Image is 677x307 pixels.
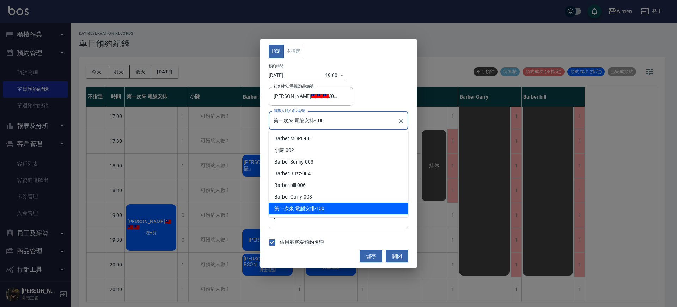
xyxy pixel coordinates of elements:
[274,158,304,166] span: Barber Sunny
[274,147,284,154] span: 小陳
[274,108,305,113] label: 服務人員姓名/編號
[274,193,302,201] span: Barber Garry
[274,135,304,142] span: Barber MORE
[269,45,284,58] button: 指定
[269,133,408,144] div: -001
[325,70,337,81] div: 19:00
[269,70,325,81] input: Choose date, selected date is 2025-10-09
[274,84,314,89] label: 顧客姓名/手機號碼/編號
[396,116,406,126] button: Clear
[283,45,303,58] button: 不指定
[269,156,408,168] div: -003
[269,63,283,69] label: 預約時間
[280,238,324,246] span: 佔用顧客端預約名額
[274,205,315,212] span: 第一次來 電腦安排
[269,144,408,156] div: -002
[269,168,408,179] div: -004
[269,191,408,203] div: -008
[386,250,408,263] button: 關閉
[269,203,408,214] div: -100
[360,250,382,263] button: 儲存
[269,179,408,191] div: -006
[274,182,296,189] span: Barber bill
[274,170,301,177] span: Barber Buzz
